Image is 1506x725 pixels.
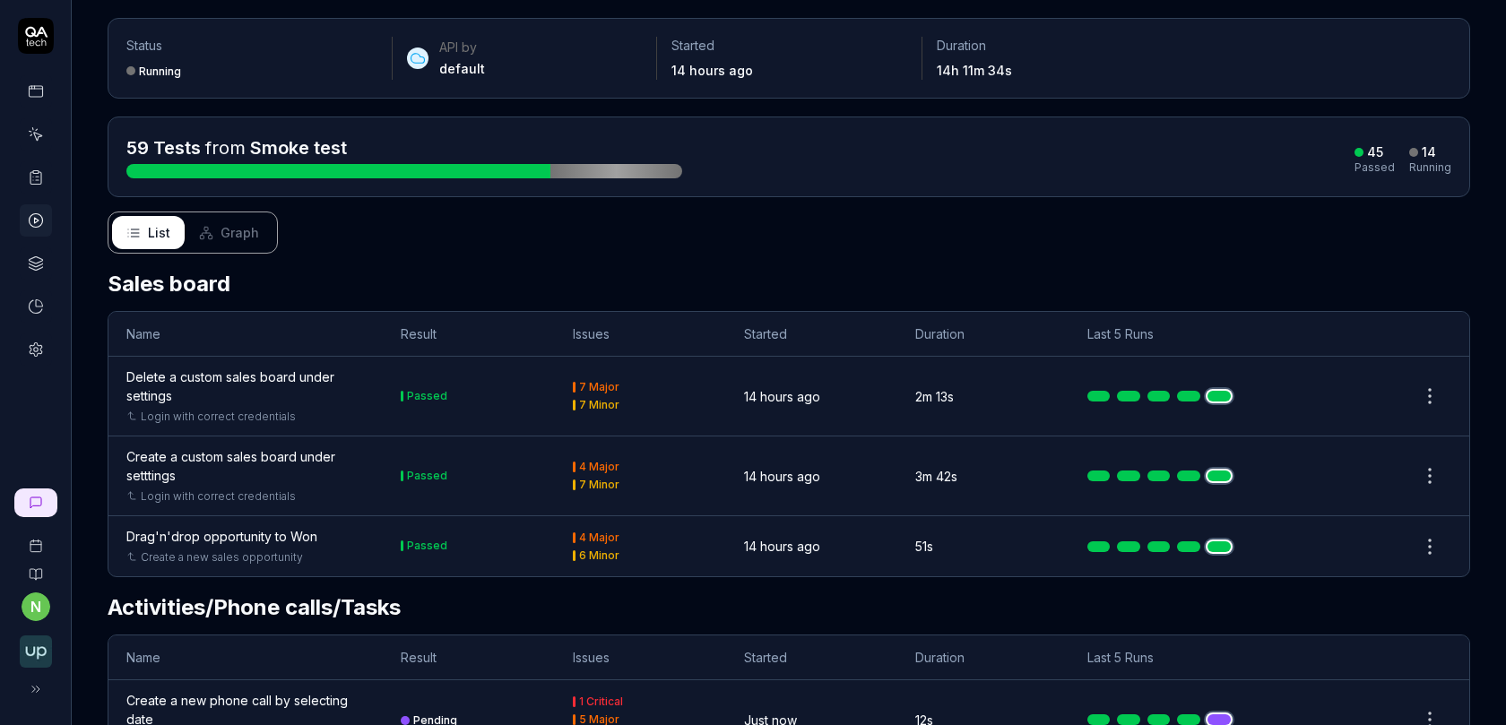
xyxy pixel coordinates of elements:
[1409,162,1451,173] div: Running
[148,223,170,242] span: List
[126,37,377,55] p: Status
[744,469,820,484] time: 14 hours ago
[112,216,185,249] button: List
[937,63,1012,78] time: 14h 11m 34s
[139,65,181,78] div: Running
[937,37,1173,55] p: Duration
[439,39,485,56] div: API by
[205,137,246,159] span: from
[7,553,64,582] a: Documentation
[555,312,726,357] th: Issues
[579,550,619,561] div: 6 Minor
[579,382,619,393] div: 7 Major
[20,635,52,668] img: Upsales Logo
[7,621,64,671] button: Upsales Logo
[1069,635,1298,680] th: Last 5 Runs
[407,540,447,551] div: Passed
[915,469,957,484] time: 3m 42s
[744,389,820,404] time: 14 hours ago
[141,488,296,505] a: Login with correct credentials
[439,60,485,78] div: default
[383,635,554,680] th: Result
[7,524,64,553] a: Book a call with us
[915,389,954,404] time: 2m 13s
[126,137,201,159] span: 59 Tests
[1422,144,1436,160] div: 14
[1069,312,1298,357] th: Last 5 Runs
[108,591,1470,624] h2: Activities/Phone calls/Tasks
[14,488,57,517] a: New conversation
[897,312,1069,357] th: Duration
[108,312,383,357] th: Name
[22,592,50,621] button: n
[579,532,619,543] div: 4 Major
[250,137,347,159] a: Smoke test
[126,367,365,405] a: Delete a custom sales board under settings
[141,549,303,565] a: Create a new sales opportunity
[108,268,1470,300] h2: Sales board
[126,447,365,485] a: Create a custom sales board under setttings
[671,63,753,78] time: 14 hours ago
[671,37,907,55] p: Started
[915,539,933,554] time: 51s
[726,635,897,680] th: Started
[579,696,623,707] div: 1 Critical
[407,391,447,401] div: Passed
[126,527,317,546] a: Drag'n'drop opportunity to Won
[1355,162,1395,173] div: Passed
[744,539,820,554] time: 14 hours ago
[897,635,1069,680] th: Duration
[579,400,619,410] div: 7 Minor
[1367,144,1383,160] div: 45
[579,714,619,725] div: 5 Major
[383,312,554,357] th: Result
[185,216,273,249] button: Graph
[579,479,619,490] div: 7 Minor
[141,409,296,425] a: Login with correct credentials
[555,635,726,680] th: Issues
[108,635,383,680] th: Name
[221,223,259,242] span: Graph
[579,462,619,472] div: 4 Major
[407,470,447,481] div: Passed
[726,312,897,357] th: Started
